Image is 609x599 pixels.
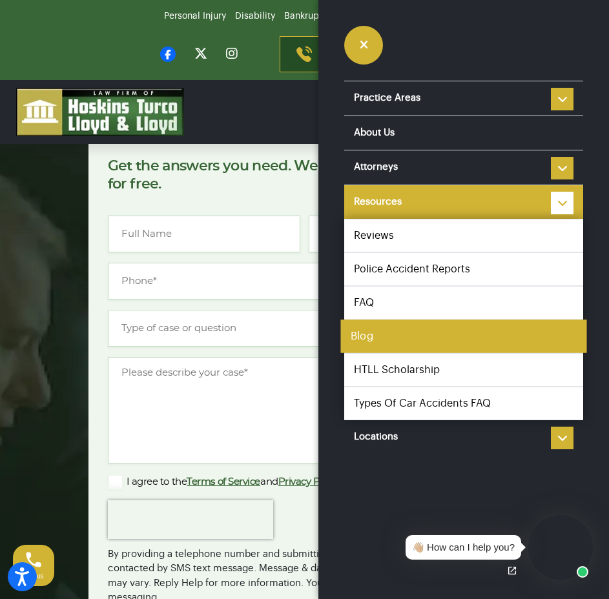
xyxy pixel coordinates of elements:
[344,150,583,185] a: Attorneys
[108,500,273,539] iframe: reCAPTCHA
[344,387,583,420] a: Types of Car Accidents FAQ
[344,81,583,116] a: Practice Areas
[280,36,449,72] a: Contact us [DATE][PHONE_NUMBER]
[344,219,583,252] a: Reviews
[412,540,515,555] div: 👋🏼 How can I help you?
[108,157,502,193] p: Get the answers you need. We’ll review your case [DATE], for free.
[344,420,583,454] a: Locations
[284,12,332,21] a: Bankruptcy
[499,557,526,584] a: Open chat
[344,185,583,219] a: Resources
[344,287,583,319] a: FAQ
[164,12,226,21] a: Personal Injury
[344,253,583,285] a: Police Accident Reports
[108,474,340,490] label: I agree to the and
[108,310,502,347] input: Type of case or question
[187,477,260,487] a: Terms of Service
[108,216,301,252] input: Full Name
[108,263,502,299] input: Phone*
[344,354,583,386] a: HTLL Scholarship
[309,216,502,252] input: Email*
[340,320,586,353] a: Blog
[16,88,184,136] img: logo
[278,477,340,487] a: Privacy Policy
[235,12,275,21] a: Disability
[344,116,583,150] a: About Us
